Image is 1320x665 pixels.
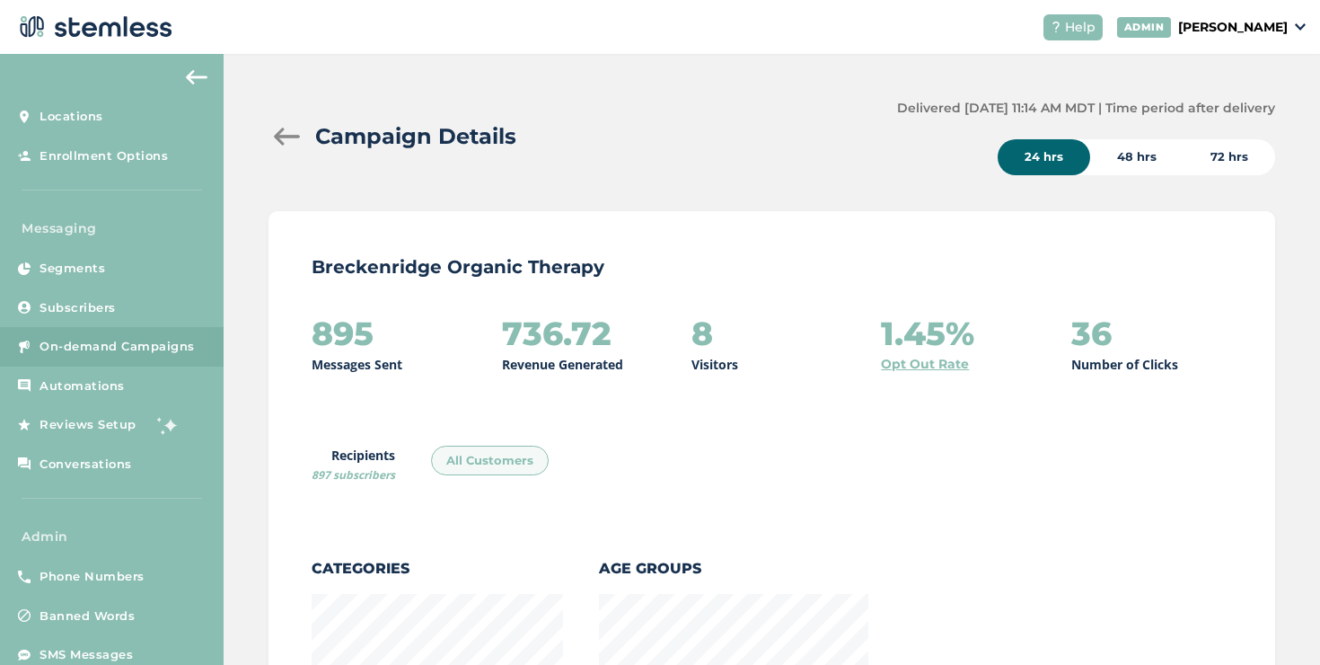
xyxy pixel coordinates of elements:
[1230,579,1320,665] iframe: Chat Widget
[1295,23,1306,31] img: icon_down-arrow-small-66adaf34.svg
[40,147,168,165] span: Enrollment Options
[1178,18,1288,37] p: [PERSON_NAME]
[40,416,136,434] span: Reviews Setup
[40,568,145,586] span: Phone Numbers
[40,456,132,474] span: Conversations
[40,108,103,126] span: Locations
[1071,355,1178,374] p: Number of Clicks
[881,315,974,351] h2: 1.45%
[1117,17,1172,38] div: ADMIN
[431,446,549,476] div: All Customers
[40,607,135,625] span: Banned Words
[40,646,133,664] span: SMS Messages
[14,9,172,45] img: logo-dark-0685b13c.svg
[40,377,125,395] span: Automations
[150,407,186,443] img: glitter-stars-b7820f95.gif
[312,355,402,374] p: Messages Sent
[502,315,612,351] h2: 736.72
[691,355,738,374] p: Visitors
[315,120,516,153] h2: Campaign Details
[599,558,868,580] label: Age Groups
[312,446,395,483] label: Recipients
[40,338,195,356] span: On-demand Campaigns
[1184,139,1275,175] div: 72 hrs
[881,355,969,374] a: Opt Out Rate
[40,299,116,317] span: Subscribers
[312,315,374,351] h2: 895
[998,139,1090,175] div: 24 hrs
[1071,315,1112,351] h2: 36
[186,70,207,84] img: icon-arrow-back-accent-c549486e.svg
[897,99,1275,118] label: Delivered [DATE] 11:14 AM MDT | Time period after delivery
[40,260,105,278] span: Segments
[312,254,1232,279] p: Breckenridge Organic Therapy
[312,558,563,580] label: Categories
[1090,139,1184,175] div: 48 hrs
[1051,22,1061,32] img: icon-help-white-03924b79.svg
[1065,18,1096,37] span: Help
[312,467,395,483] span: 897 subscribers
[502,355,623,374] p: Revenue Generated
[691,315,713,351] h2: 8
